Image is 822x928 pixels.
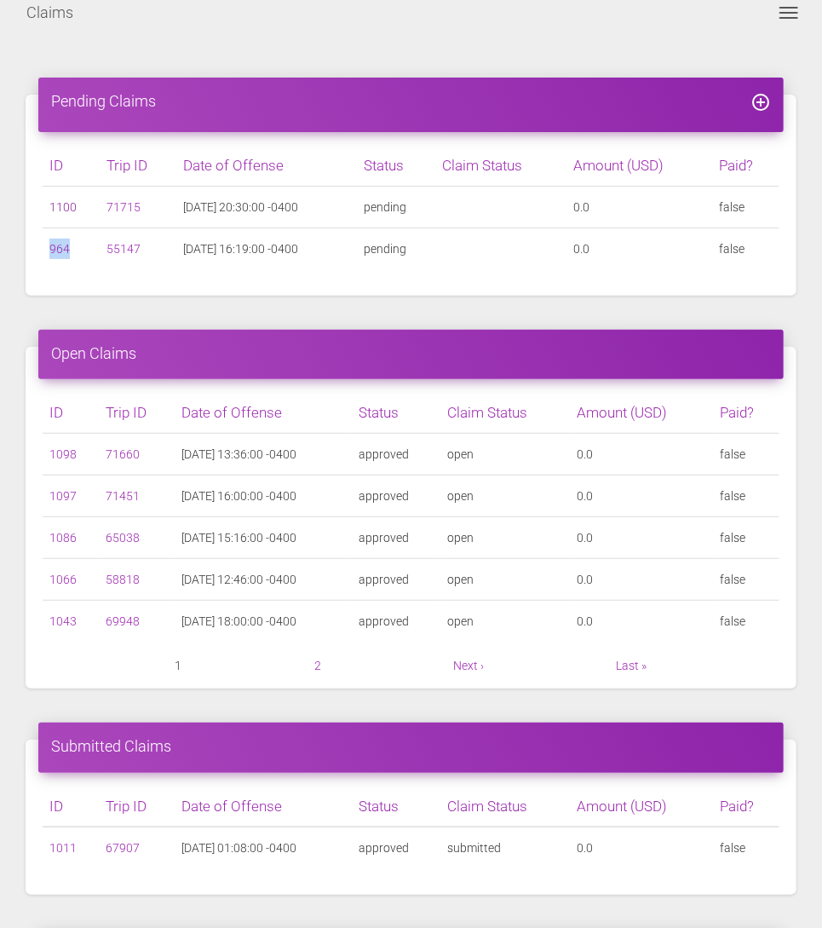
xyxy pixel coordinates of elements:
td: 0.0 [570,434,714,476]
td: pending [357,228,436,270]
a: 2 [314,659,321,672]
td: false [712,187,779,228]
nav: pager [43,655,779,676]
a: 69948 [106,614,140,628]
td: [DATE] 13:36:00 -0400 [175,434,353,476]
td: 0.0 [570,517,714,559]
td: open [440,476,570,517]
span: 1 [175,655,181,676]
th: Status [352,392,440,434]
td: false [714,827,779,868]
th: Trip ID [100,145,176,187]
td: [DATE] 18:00:00 -0400 [175,601,353,643]
td: submitted [440,827,570,868]
i: add_circle_outline [750,92,771,112]
td: false [714,476,779,517]
th: Date of Offense [175,392,353,434]
th: Claim Status [440,786,570,827]
td: open [440,517,570,559]
td: [DATE] 20:30:00 -0400 [176,187,357,228]
a: add_circle_outline [750,92,771,110]
th: Paid? [712,145,779,187]
th: Status [352,786,440,827]
td: approved [352,601,440,643]
a: 1100 [49,200,77,214]
td: open [440,434,570,476]
a: 1086 [49,531,77,545]
td: [DATE] 01:08:00 -0400 [175,827,353,868]
a: 1043 [49,614,77,628]
th: ID [43,392,99,434]
td: approved [352,559,440,601]
td: 0.0 [570,827,714,868]
a: Last » [617,659,647,672]
th: Status [357,145,436,187]
a: 964 [49,242,70,256]
td: false [714,517,779,559]
a: 1066 [49,573,77,586]
a: 58818 [106,573,140,586]
td: 0.0 [566,228,712,270]
h4: Pending Claims [51,90,771,112]
a: 71715 [106,200,141,214]
th: Trip ID [99,392,174,434]
td: [DATE] 16:00:00 -0400 [175,476,353,517]
td: [DATE] 12:46:00 -0400 [175,559,353,601]
a: Next › [453,659,484,672]
td: approved [352,476,440,517]
td: 0.0 [570,601,714,643]
td: approved [352,827,440,868]
a: 71451 [106,489,140,503]
td: false [714,559,779,601]
th: Paid? [714,786,779,827]
td: open [440,601,570,643]
th: Date of Offense [175,786,353,827]
a: 55147 [106,242,141,256]
td: approved [352,517,440,559]
td: false [714,434,779,476]
td: approved [352,434,440,476]
a: 1011 [49,841,77,855]
a: 1098 [49,447,77,461]
h4: Open Claims [51,343,771,364]
td: false [712,228,779,270]
a: 67907 [106,841,140,855]
td: pending [357,187,436,228]
th: Date of Offense [176,145,357,187]
button: Toggle navigation [768,3,809,23]
a: 71660 [106,447,140,461]
th: Amount (USD) [570,392,714,434]
td: [DATE] 16:19:00 -0400 [176,228,357,270]
a: 1097 [49,489,77,503]
td: 0.0 [570,559,714,601]
th: Claim Status [435,145,566,187]
th: Amount (USD) [566,145,712,187]
td: 0.0 [570,476,714,517]
td: 0.0 [566,187,712,228]
th: ID [43,145,100,187]
h4: Submitted Claims [51,735,771,757]
td: open [440,559,570,601]
th: Claim Status [440,392,570,434]
th: ID [43,786,99,827]
td: [DATE] 15:16:00 -0400 [175,517,353,559]
a: 65038 [106,531,140,545]
td: false [714,601,779,643]
th: Trip ID [99,786,174,827]
th: Paid? [714,392,779,434]
th: Amount (USD) [570,786,714,827]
